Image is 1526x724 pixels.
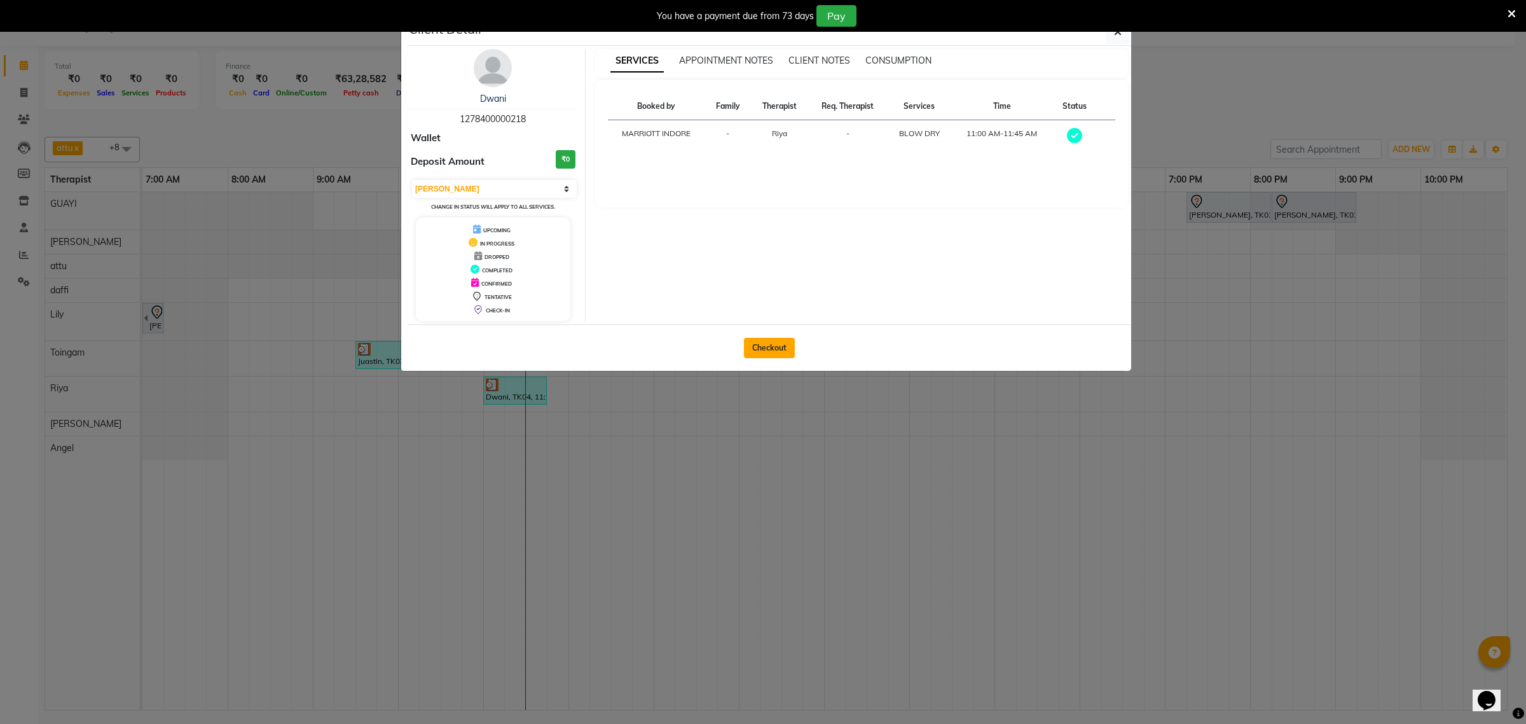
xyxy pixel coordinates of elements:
[887,93,952,120] th: Services
[865,55,931,66] span: CONSUMPTION
[556,150,575,169] h3: ₹0
[1473,673,1513,711] iframe: chat widget
[679,55,773,66] span: APPOINTMENT NOTES
[480,240,514,247] span: IN PROGRESS
[952,93,1052,120] th: Time
[788,55,850,66] span: CLIENT NOTES
[1052,93,1097,120] th: Status
[751,93,809,120] th: Therapist
[816,5,856,27] button: Pay
[895,128,944,139] div: BLOW DRY
[610,50,664,73] span: SERVICES
[481,281,512,287] span: CONFIRMED
[744,338,795,358] button: Checkout
[482,267,512,274] span: COMPLETED
[809,93,887,120] th: Req. Therapist
[474,49,512,87] img: avatar
[485,294,512,300] span: TENTATIVE
[411,131,441,146] span: Wallet
[705,93,751,120] th: Family
[952,120,1052,153] td: 11:00 AM-11:45 AM
[485,254,509,260] span: DROPPED
[657,10,814,23] div: You have a payment due from 73 days
[608,120,705,153] td: MARRIOTT INDORE
[486,307,510,314] span: CHECK-IN
[460,113,526,125] span: 1278400000218
[608,93,705,120] th: Booked by
[483,227,511,233] span: UPCOMING
[705,120,751,153] td: -
[772,129,787,138] span: Riya
[480,93,506,104] a: Dwani
[411,155,485,169] span: Deposit Amount
[809,120,887,153] td: -
[431,204,555,210] small: Change in status will apply to all services.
